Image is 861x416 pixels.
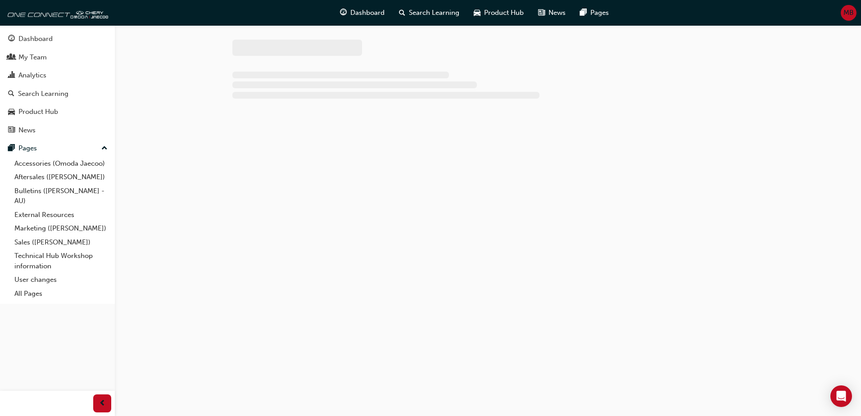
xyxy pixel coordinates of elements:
div: Open Intercom Messenger [830,385,852,407]
span: news-icon [8,127,15,135]
a: Dashboard [4,31,111,47]
span: pages-icon [580,7,587,18]
span: MB [843,8,854,18]
span: News [548,8,566,18]
span: guage-icon [340,7,347,18]
span: pages-icon [8,145,15,153]
span: news-icon [538,7,545,18]
span: guage-icon [8,35,15,43]
a: pages-iconPages [573,4,616,22]
span: Search Learning [409,8,459,18]
button: DashboardMy TeamAnalyticsSearch LearningProduct HubNews [4,29,111,140]
span: chart-icon [8,72,15,80]
a: All Pages [11,287,111,301]
a: news-iconNews [531,4,573,22]
button: MB [841,5,856,21]
span: search-icon [8,90,14,98]
a: car-iconProduct Hub [467,4,531,22]
a: My Team [4,49,111,66]
a: Sales ([PERSON_NAME]) [11,235,111,249]
a: Bulletins ([PERSON_NAME] - AU) [11,184,111,208]
a: External Resources [11,208,111,222]
div: Product Hub [18,107,58,117]
a: Analytics [4,67,111,84]
img: oneconnect [5,4,108,22]
div: Search Learning [18,89,68,99]
a: Accessories (Omoda Jaecoo) [11,157,111,171]
a: News [4,122,111,139]
a: Product Hub [4,104,111,120]
button: Pages [4,140,111,157]
span: people-icon [8,54,15,62]
div: Dashboard [18,34,53,44]
span: prev-icon [99,398,106,409]
span: Product Hub [484,8,524,18]
a: guage-iconDashboard [333,4,392,22]
span: up-icon [101,143,108,154]
span: Dashboard [350,8,385,18]
div: News [18,125,36,136]
span: search-icon [399,7,405,18]
span: car-icon [8,108,15,116]
div: My Team [18,52,47,63]
a: Technical Hub Workshop information [11,249,111,273]
div: Pages [18,143,37,154]
a: Marketing ([PERSON_NAME]) [11,222,111,235]
span: Pages [590,8,609,18]
a: Aftersales ([PERSON_NAME]) [11,170,111,184]
div: Analytics [18,70,46,81]
a: Search Learning [4,86,111,102]
a: search-iconSearch Learning [392,4,467,22]
span: car-icon [474,7,480,18]
a: User changes [11,273,111,287]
